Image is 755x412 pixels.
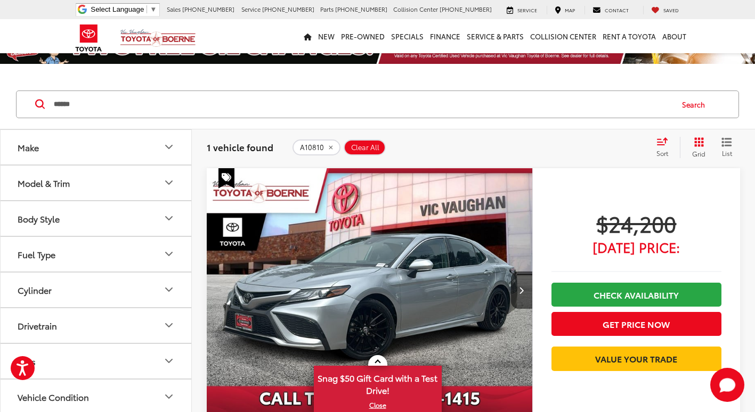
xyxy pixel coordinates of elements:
div: Tags [18,356,36,366]
button: Search [672,91,720,118]
a: Map [547,6,583,14]
span: Service [517,6,537,13]
a: Service & Parts: Opens in a new tab [464,19,527,53]
input: Search by Make, Model, or Keyword [53,92,672,117]
div: Body Style [163,212,175,225]
span: [DATE] Price: [551,242,721,252]
button: TagsTags [1,344,192,378]
span: Clear All [351,143,379,152]
a: About [659,19,689,53]
div: Make [163,141,175,153]
div: Cylinder [163,283,175,296]
div: Model & Trim [163,176,175,189]
span: Snag $50 Gift Card with a Test Drive! [315,367,441,399]
button: CylinderCylinder [1,273,192,307]
span: $24,200 [551,210,721,236]
img: Vic Vaughan Toyota of Boerne [120,29,196,47]
button: List View [713,137,740,158]
button: Clear All [344,139,386,155]
span: [PHONE_NUMBER] [440,5,492,13]
svg: Start Chat [710,368,744,402]
span: List [721,149,732,158]
a: Value Your Trade [551,347,721,370]
a: Specials [388,19,427,53]
div: Drivetrain [18,320,57,331]
span: Special [218,168,234,188]
a: Select Language​ [91,5,157,13]
span: Contact [605,6,629,13]
span: Sort [656,149,668,158]
button: MakeMake [1,130,192,164]
span: [PHONE_NUMBER] [182,5,234,13]
button: Grid View [680,137,713,158]
button: Get Price Now [551,312,721,336]
span: Saved [663,6,679,13]
button: Body StyleBody Style [1,201,192,236]
a: Collision Center [527,19,599,53]
button: DrivetrainDrivetrain [1,308,192,343]
a: Finance [427,19,464,53]
button: Fuel TypeFuel Type [1,237,192,271]
div: Make [18,142,39,152]
div: Fuel Type [18,249,55,259]
div: Cylinder [18,285,52,295]
a: Contact [584,6,637,14]
div: Tags [163,355,175,367]
span: Service [241,5,261,13]
span: Collision Center [393,5,438,13]
button: Model & TrimModel & Trim [1,166,192,200]
img: Toyota [69,21,109,55]
button: Select sort value [651,137,680,158]
div: Vehicle Condition [163,390,175,403]
a: Rent a Toyota [599,19,659,53]
span: [PHONE_NUMBER] [335,5,387,13]
a: New [315,19,338,53]
button: remove A10810 [293,139,340,155]
div: Vehicle Condition [18,392,89,402]
div: Body Style [18,213,60,224]
button: Next image [511,271,532,309]
a: Pre-Owned [338,19,388,53]
div: Fuel Type [163,248,175,260]
span: ▼ [150,5,157,13]
span: Select Language [91,5,144,13]
button: Toggle Chat Window [710,368,744,402]
span: Map [565,6,575,13]
a: My Saved Vehicles [643,6,687,14]
span: Sales [167,5,181,13]
div: Model & Trim [18,178,70,188]
span: 1 vehicle found [207,141,273,153]
div: Drivetrain [163,319,175,332]
a: Check Availability [551,283,721,307]
span: [PHONE_NUMBER] [262,5,314,13]
span: ​ [147,5,147,13]
span: Parts [320,5,334,13]
span: A10810 [300,143,324,152]
a: Service [499,6,545,14]
a: Home [301,19,315,53]
span: Grid [692,149,705,158]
